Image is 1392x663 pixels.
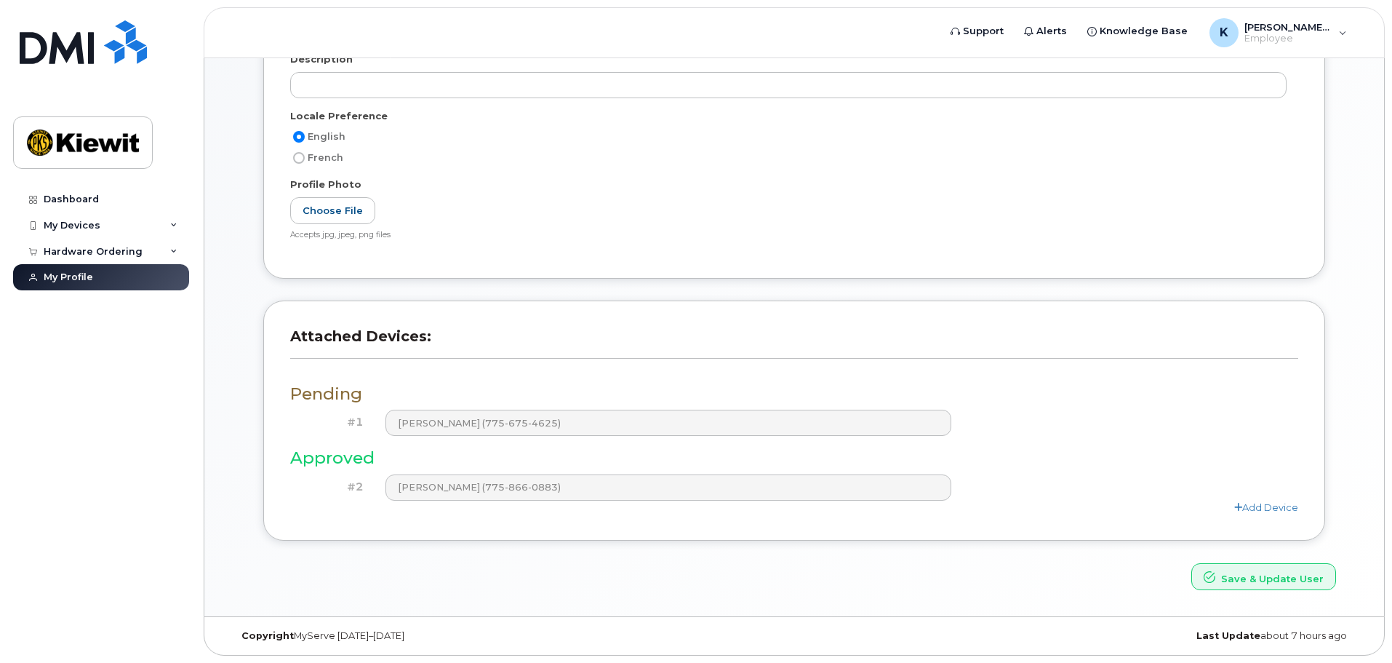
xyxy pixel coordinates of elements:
[290,230,1287,241] div: Accepts jpg, jpeg, png files
[293,152,305,164] input: French
[1199,18,1357,47] div: Kelly.Kovaleski
[290,109,388,123] label: Locale Preference
[290,327,1298,359] h3: Attached Devices:
[290,449,1298,467] h3: Approved
[241,630,294,641] strong: Copyright
[963,24,1004,39] span: Support
[940,17,1014,46] a: Support
[293,131,305,143] input: English
[1036,24,1067,39] span: Alerts
[290,385,1298,403] h3: Pending
[1329,600,1381,652] iframe: Messenger Launcher
[1220,24,1228,41] span: K
[1234,501,1298,513] a: Add Device
[1077,17,1198,46] a: Knowledge Base
[290,178,361,191] label: Profile Photo
[301,416,364,429] h4: #1
[308,131,345,142] span: English
[1100,24,1188,39] span: Knowledge Base
[231,630,607,642] div: MyServe [DATE]–[DATE]
[308,152,343,163] span: French
[290,52,353,66] label: Description
[982,630,1358,642] div: about 7 hours ago
[301,481,364,493] h4: #2
[1014,17,1077,46] a: Alerts
[1244,33,1332,44] span: Employee
[1244,21,1332,33] span: [PERSON_NAME].[PERSON_NAME]
[290,197,375,224] label: Choose File
[1196,630,1260,641] strong: Last Update
[1191,563,1336,590] button: Save & Update User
